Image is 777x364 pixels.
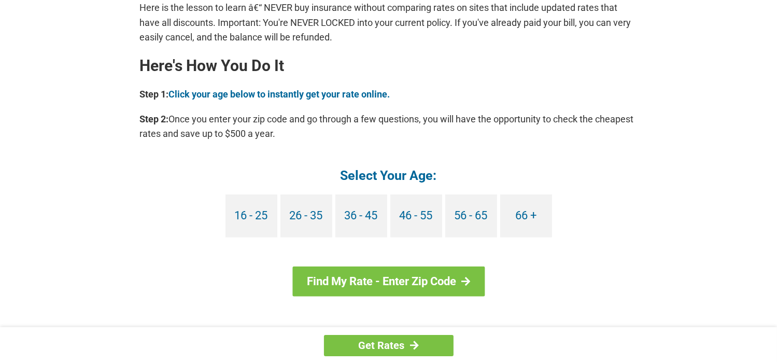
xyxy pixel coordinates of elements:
a: 46 - 55 [390,194,442,237]
a: Click your age below to instantly get your rate online. [169,89,390,100]
h4: Select Your Age: [140,167,638,184]
a: Find My Rate - Enter Zip Code [292,267,485,297]
p: Once you enter your zip code and go through a few questions, you will have the opportunity to che... [140,112,638,141]
a: 16 - 25 [225,194,277,237]
a: 36 - 45 [335,194,387,237]
h2: Here's How You Do It [140,58,638,74]
a: Get Rates [324,335,454,356]
p: Here is the lesson to learn â€“ NEVER buy insurance without comparing rates on sites that include... [140,1,638,44]
b: Step 1: [140,89,169,100]
a: 26 - 35 [280,194,332,237]
a: 66 + [500,194,552,237]
b: Step 2: [140,114,169,124]
a: 56 - 65 [445,194,497,237]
